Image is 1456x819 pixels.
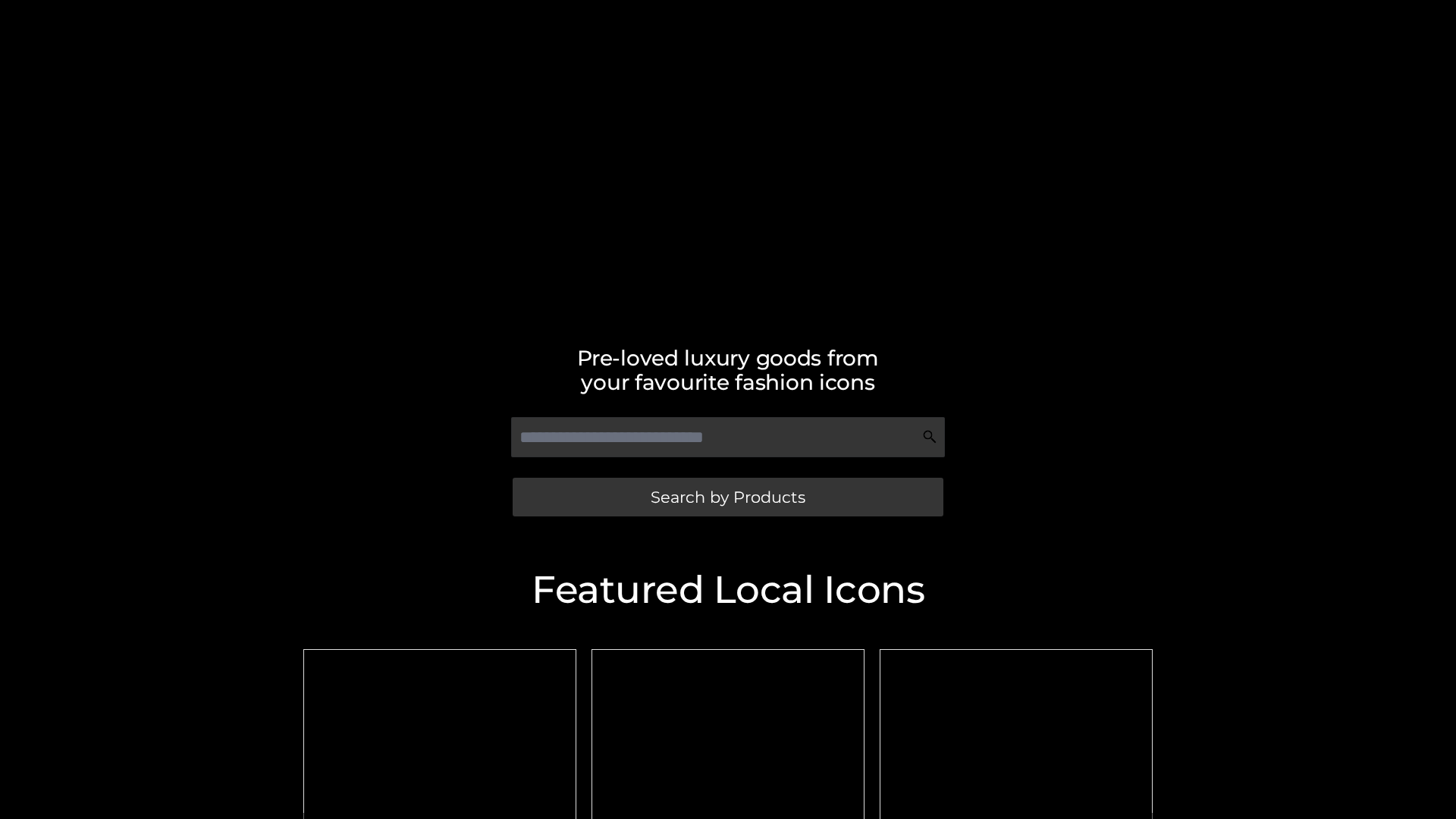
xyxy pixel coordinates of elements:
[296,346,1160,394] h2: Pre-loved luxury goods from your favourite fashion icons
[296,571,1160,609] h2: Featured Local Icons​
[513,478,943,516] a: Search by Products
[922,429,937,444] img: Search Icon
[651,489,805,505] span: Search by Products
